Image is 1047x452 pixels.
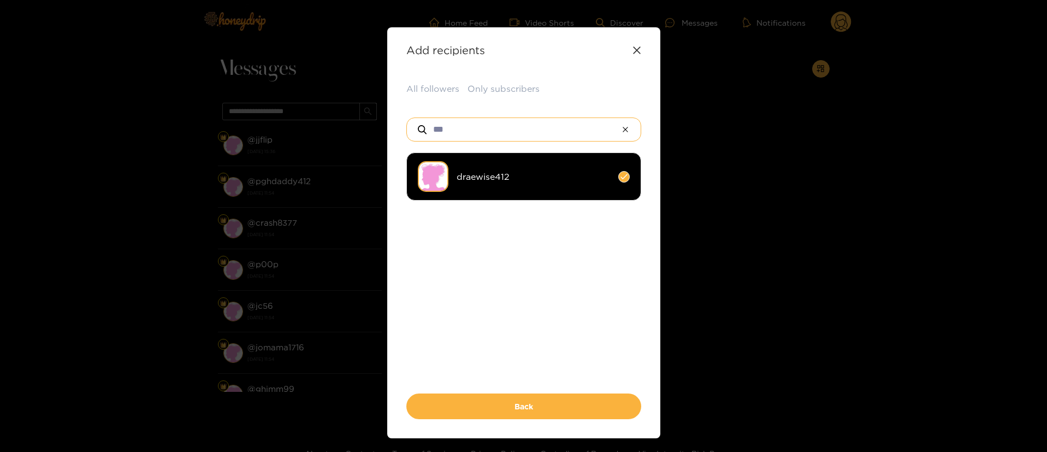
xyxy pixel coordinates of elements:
span: draewise412 [457,171,610,183]
button: Back [406,394,641,419]
button: Only subscribers [468,83,540,95]
img: no-avatar.png [418,161,448,192]
button: All followers [406,83,459,95]
strong: Add recipients [406,44,485,56]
